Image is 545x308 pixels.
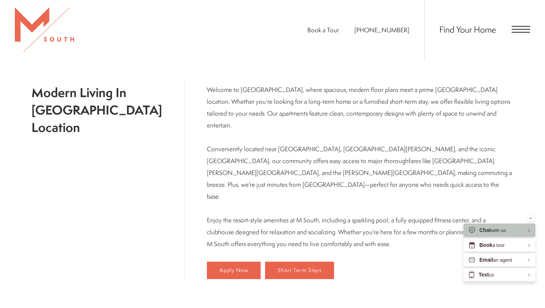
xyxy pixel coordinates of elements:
a: Book a Tour [307,26,339,34]
a: Short Term Stays [265,262,334,279]
a: Call Us at 813-570-8014 [354,26,409,34]
button: Open Menu [512,26,530,33]
a: Find Your Home [439,23,496,35]
span: Apply Now [219,267,248,274]
a: Apply Now [207,262,261,279]
span: [PHONE_NUMBER] [354,26,409,34]
img: MSouth [15,7,74,52]
span: Short Term Stays [278,267,322,274]
h1: Modern Living In [GEOGRAPHIC_DATA] Location [32,84,162,136]
p: Welcome to [GEOGRAPHIC_DATA], where spacious, modern floor plans meet a prime [GEOGRAPHIC_DATA] l... [207,84,513,250]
